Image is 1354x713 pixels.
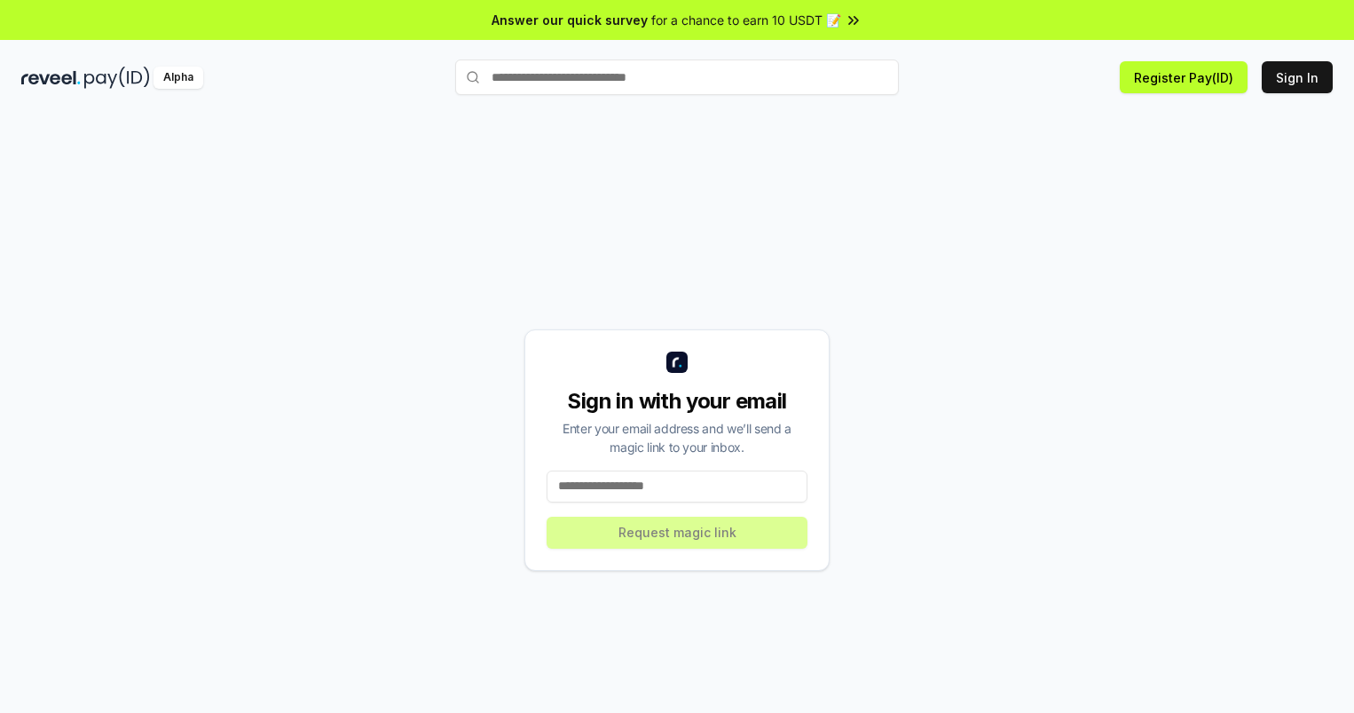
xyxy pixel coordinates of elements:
div: Enter your email address and we’ll send a magic link to your inbox. [547,419,807,456]
img: pay_id [84,67,150,89]
div: Alpha [154,67,203,89]
button: Register Pay(ID) [1120,61,1248,93]
button: Sign In [1262,61,1333,93]
img: logo_small [666,352,688,373]
span: for a chance to earn 10 USDT 📝 [651,11,841,29]
img: reveel_dark [21,67,81,89]
div: Sign in with your email [547,387,807,416]
span: Answer our quick survey [492,11,648,29]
